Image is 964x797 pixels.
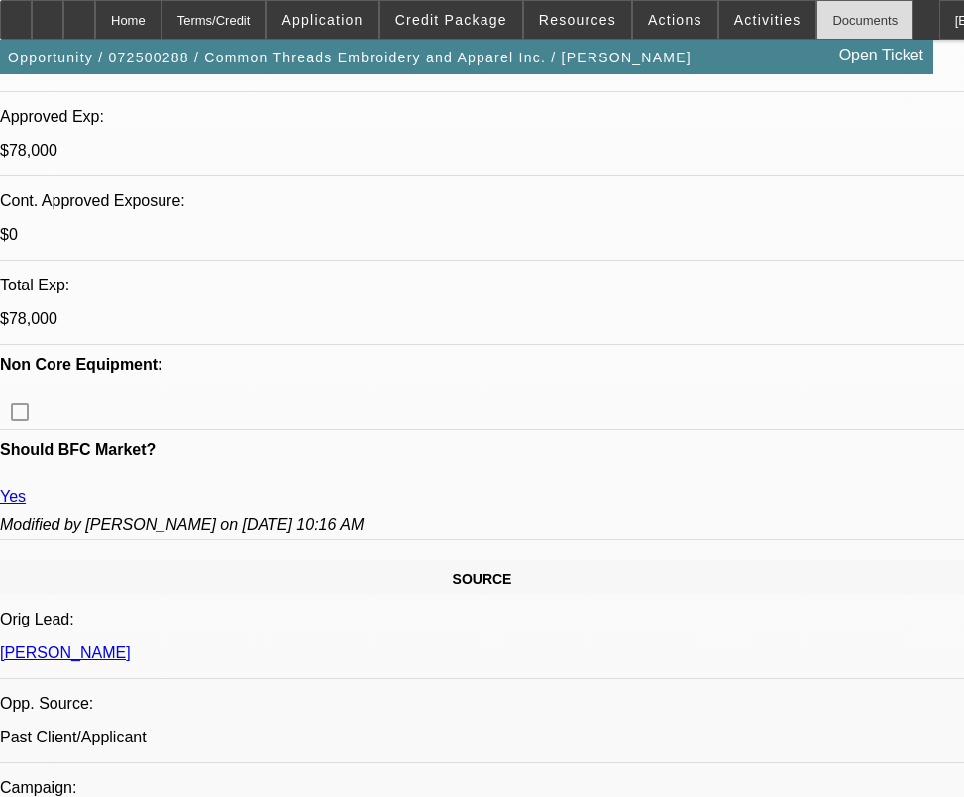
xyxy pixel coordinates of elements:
[539,12,616,28] span: Resources
[267,1,377,39] button: Application
[8,50,692,65] span: Opportunity / 072500288 / Common Threads Embroidery and Apparel Inc. / [PERSON_NAME]
[734,12,802,28] span: Activities
[395,12,507,28] span: Credit Package
[281,12,363,28] span: Application
[524,1,631,39] button: Resources
[380,1,522,39] button: Credit Package
[831,39,931,72] a: Open Ticket
[719,1,816,39] button: Activities
[633,1,717,39] button: Actions
[453,571,512,587] span: SOURCE
[648,12,702,28] span: Actions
